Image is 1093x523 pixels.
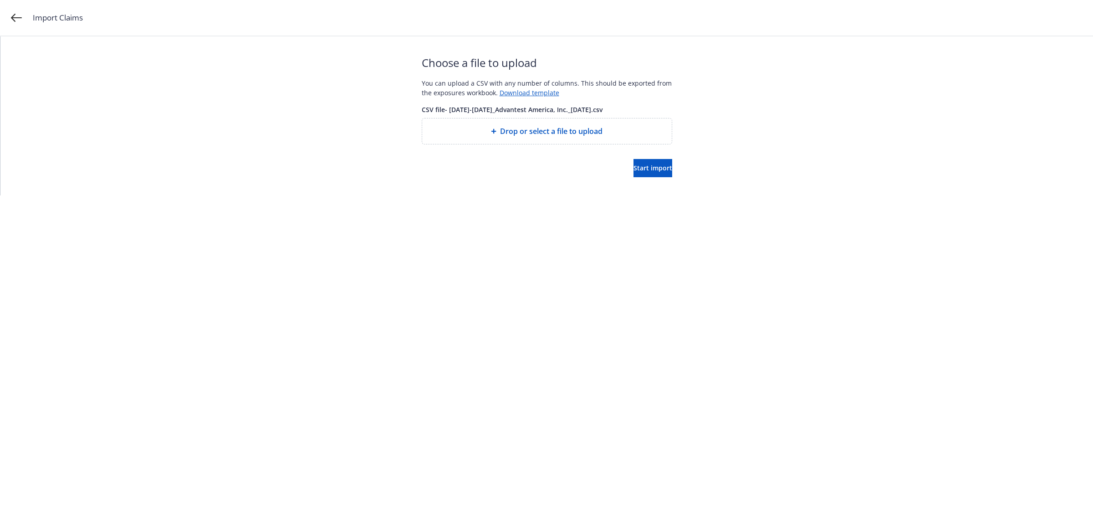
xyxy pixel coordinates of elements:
span: Import Claims [33,12,83,24]
div: You can upload a CSV with any number of columns. This should be exported from the exposures workb... [422,78,672,97]
span: CSV file - [DATE]-[DATE]_Advantest America, Inc._[DATE].csv [422,105,672,114]
span: Choose a file to upload [422,55,672,71]
span: Drop or select a file to upload [500,126,603,137]
span: Start import [633,164,672,172]
div: Drop or select a file to upload [422,118,672,144]
a: Download template [500,88,559,97]
button: Start import [633,159,672,177]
